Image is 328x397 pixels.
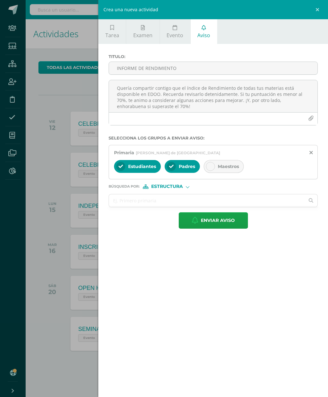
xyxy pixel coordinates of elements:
[197,32,210,39] span: Aviso
[218,164,239,169] span: Maestros
[109,136,318,140] label: Selecciona los grupos a enviar aviso :
[109,194,305,207] input: Ej. Primero primaria
[191,19,217,44] a: Aviso
[109,185,140,188] span: Búsqueda por :
[126,19,159,44] a: Examen
[98,19,126,44] a: Tarea
[179,164,195,169] span: Padres
[167,32,183,39] span: Evento
[160,19,190,44] a: Evento
[179,212,248,229] button: Enviar aviso
[109,54,318,59] label: Titulo :
[109,62,317,74] input: Titulo
[109,80,317,112] textarea: Quería compartir contigo que el índice de Rendimiento de todas tus materias está disponible en ED...
[136,150,220,155] span: [PERSON_NAME] de [GEOGRAPHIC_DATA]
[151,185,183,188] span: Estructura
[105,32,119,39] span: Tarea
[143,184,191,189] div: [object Object]
[133,32,152,39] span: Examen
[128,164,156,169] span: Estudiantes
[201,213,235,228] span: Enviar aviso
[114,150,134,156] span: Primaria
